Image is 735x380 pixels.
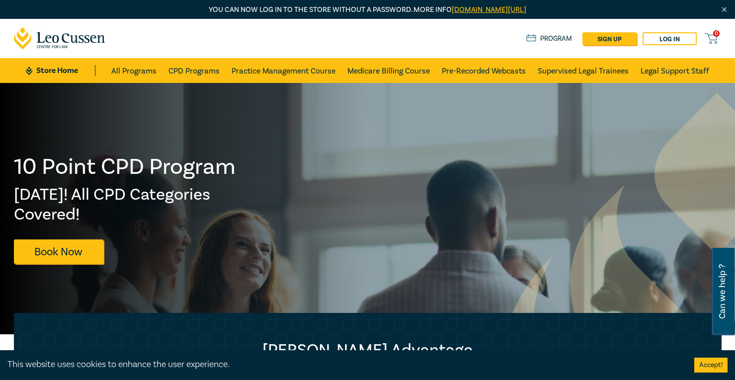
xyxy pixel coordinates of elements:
p: You can now log in to the store without a password. More info [14,4,722,15]
img: Close [720,5,729,14]
a: CPD Programs [168,58,220,83]
a: Program [526,33,572,44]
a: sign up [582,32,637,45]
a: Practice Management Course [232,58,335,83]
a: Pre-Recorded Webcasts [442,58,526,83]
a: Log in [643,32,697,45]
div: This website uses cookies to enhance the user experience. [7,358,679,371]
a: [DOMAIN_NAME][URL] [452,5,526,14]
a: Store Home [26,65,95,76]
a: Legal Support Staff [641,58,709,83]
button: Accept cookies [694,358,728,373]
a: All Programs [111,58,157,83]
h2: [DATE]! All CPD Categories Covered! [14,185,237,225]
a: Book Now [14,239,103,264]
span: 0 [713,30,720,37]
span: Can we help ? [718,254,727,329]
a: Medicare Billing Course [347,58,430,83]
a: Supervised Legal Trainees [538,58,629,83]
h2: [PERSON_NAME] Advantage [34,340,702,360]
h1: 10 Point CPD Program [14,154,237,180]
